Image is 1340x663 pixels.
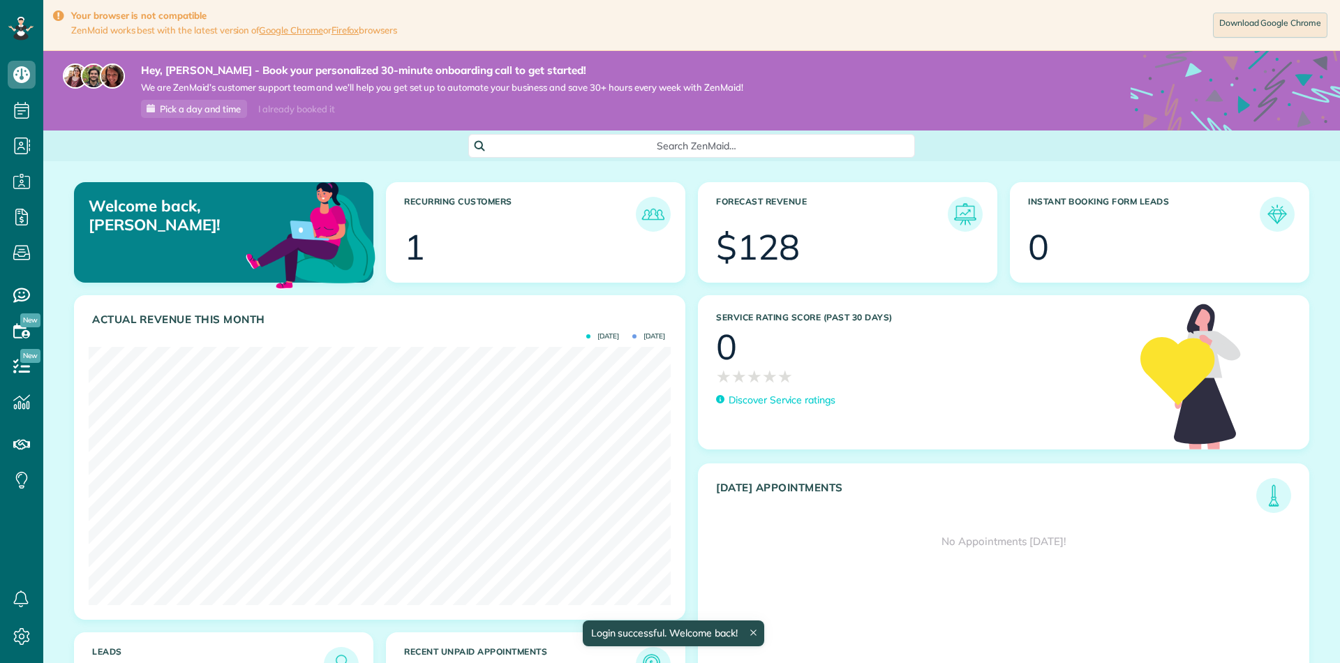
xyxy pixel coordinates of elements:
h3: Recurring Customers [404,197,636,232]
span: ★ [762,364,777,389]
img: maria-72a9807cf96188c08ef61303f053569d2e2a8a1cde33d635c8a3ac13582a053d.jpg [63,64,88,89]
img: icon_todays_appointments-901f7ab196bb0bea1936b74009e4eb5ffbc2d2711fa7634e0d609ed5ef32b18b.png [1260,482,1288,509]
img: icon_forecast_revenue-8c13a41c7ed35a8dcfafea3cbb826a0462acb37728057bba2d056411b612bbbe.png [951,200,979,228]
div: $128 [716,230,800,265]
span: ★ [716,364,731,389]
a: Pick a day and time [141,100,247,118]
span: ZenMaid works best with the latest version of or browsers [71,24,397,36]
div: Login successful. Welcome back! [582,620,764,646]
a: Discover Service ratings [716,393,835,408]
a: Firefox [332,24,359,36]
div: 0 [1028,230,1049,265]
h3: Service Rating score (past 30 days) [716,313,1126,322]
p: Welcome back, [PERSON_NAME]! [89,197,278,234]
img: michelle-19f622bdf1676172e81f8f8fba1fb50e276960ebfe0243fe18214015130c80e4.jpg [100,64,125,89]
div: 0 [716,329,737,364]
a: Download Google Chrome [1213,13,1327,38]
span: ★ [747,364,762,389]
h3: Forecast Revenue [716,197,948,232]
div: I already booked it [250,100,343,118]
span: Pick a day and time [160,103,241,114]
h3: Instant Booking Form Leads [1028,197,1260,232]
div: 1 [404,230,425,265]
span: ★ [731,364,747,389]
img: icon_form_leads-04211a6a04a5b2264e4ee56bc0799ec3eb69b7e499cbb523a139df1d13a81ae0.png [1263,200,1291,228]
img: jorge-587dff0eeaa6aab1f244e6dc62b8924c3b6ad411094392a53c71c6c4a576187d.jpg [81,64,106,89]
p: Discover Service ratings [729,393,835,408]
strong: Your browser is not compatible [71,10,397,22]
h3: [DATE] Appointments [716,482,1256,513]
span: [DATE] [586,333,619,340]
img: dashboard_welcome-42a62b7d889689a78055ac9021e634bf52bae3f8056760290aed330b23ab8690.png [243,166,378,301]
a: Google Chrome [259,24,323,36]
img: icon_recurring_customers-cf858462ba22bcd05b5a5880d41d6543d210077de5bb9ebc9590e49fd87d84ed.png [639,200,667,228]
span: New [20,313,40,327]
h3: Actual Revenue this month [92,313,671,326]
span: We are ZenMaid’s customer support team and we’ll help you get set up to automate your business an... [141,82,743,94]
span: New [20,349,40,363]
span: ★ [777,364,793,389]
div: No Appointments [DATE]! [699,513,1309,570]
strong: Hey, [PERSON_NAME] - Book your personalized 30-minute onboarding call to get started! [141,64,743,77]
span: [DATE] [632,333,665,340]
